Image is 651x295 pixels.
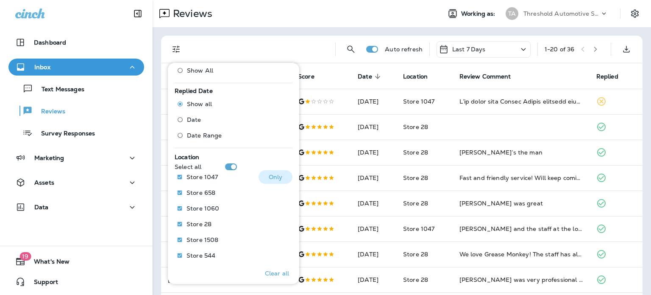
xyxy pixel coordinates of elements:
p: Auto refresh [385,46,423,53]
td: [DATE] [351,191,396,216]
button: Data [8,199,144,216]
p: Store 544 [186,252,215,259]
p: Select all [175,163,201,170]
span: Date Range [187,132,222,139]
span: 19 [19,252,31,261]
td: [DATE] [351,267,396,292]
span: Store 28 [403,174,428,182]
span: Location [175,153,199,161]
p: Dashboard [34,39,66,46]
p: Reviews [33,108,65,116]
p: Store 1508 [186,236,218,243]
span: Store 1047 [403,225,434,233]
button: Search Reviews [342,41,359,58]
button: Assets [8,174,144,191]
button: Collapse Sidebar [126,5,150,22]
span: Replied Date [175,87,213,95]
button: Dashboard [8,34,144,51]
td: [DATE] [351,140,396,165]
p: Assets [34,179,54,186]
p: Text Messages [33,86,84,94]
p: Last 7 Days [452,46,486,53]
p: Marketing [34,155,64,161]
td: [DATE] [351,165,396,191]
p: Only [269,174,283,180]
p: Survey Responses [33,130,95,138]
td: [DATE] [351,89,396,114]
div: TA [506,7,518,20]
span: Replied [596,73,618,80]
p: Store 658 [186,189,215,196]
td: [DATE] [351,216,396,242]
span: Store 28 [403,149,428,156]
p: Store 1047 [186,174,218,180]
p: Clear all [265,270,289,277]
span: Score [298,73,314,80]
div: Brittany and the staff at the location were easy and wonderful to work with! Fast and efficient [459,225,583,233]
button: Filters [168,41,185,58]
span: Review Comment [459,73,511,80]
p: Reviews [170,7,212,20]
span: Location [403,73,439,80]
span: Store 1047 [403,98,434,105]
button: Export as CSV [618,41,635,58]
span: Date [187,116,201,123]
button: Settings [627,6,643,21]
button: Reviews [8,102,144,120]
div: We love Grease Monkey! The staff has always been friendly and easy to work with. Today, Danny, wa... [459,250,583,258]
p: Data [34,204,49,211]
span: Date [358,73,383,80]
div: 1 - 20 of 36 [545,46,574,53]
span: Location [403,73,428,80]
span: Replied [596,73,629,80]
div: Danny was very professional pleased with service [459,275,583,284]
div: I’ve given this Grease Monkey location multiple chances, and unfortunately, each visit has been c... [459,97,583,106]
button: Marketing [8,149,144,166]
div: Fast and friendly service! Will keep coming to this location. [459,174,583,182]
span: Store 28 [403,199,428,207]
span: Store 28 [403,123,428,131]
p: Threshold Automotive Service dba Grease Monkey [523,10,600,17]
button: Survey Responses [8,124,144,142]
span: Working as: [461,10,497,17]
span: Score [298,73,325,80]
span: Show All [187,67,213,74]
span: Show all [187,101,212,107]
div: Danny’s the man [459,148,583,157]
td: [DATE] [351,114,396,140]
button: Support [8,273,144,290]
td: [DATE] [351,242,396,267]
span: Review Comment [459,73,522,80]
span: Date [358,73,372,80]
span: Store 28 [403,250,428,258]
button: Only [259,170,292,184]
button: Clear all [262,263,292,284]
button: Text Messages [8,80,144,98]
div: Danny was great [459,199,583,208]
span: What's New [25,258,70,268]
button: Inbox [8,59,144,76]
button: 19What's New [8,253,144,270]
p: Inbox [34,64,50,70]
div: Filters [168,58,299,284]
p: Store 1060 [186,205,219,212]
p: Store 28 [186,221,211,228]
span: Store 28 [403,276,428,284]
span: Support [25,278,58,289]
